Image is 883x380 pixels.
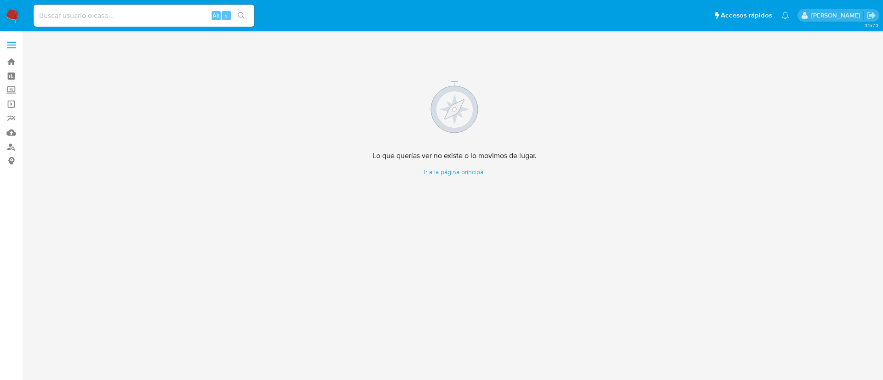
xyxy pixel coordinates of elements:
a: Ir a la página principal [373,168,537,176]
h4: Lo que querías ver no existe o lo movimos de lugar. [373,151,537,160]
span: Alt [212,11,220,20]
span: s [225,11,228,20]
button: search-icon [232,9,251,22]
input: Buscar usuario o caso... [34,10,254,22]
a: Notificaciones [781,11,789,19]
span: Accesos rápidos [721,11,772,20]
p: alicia.aldreteperez@mercadolibre.com.mx [811,11,863,20]
a: Salir [866,11,876,20]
